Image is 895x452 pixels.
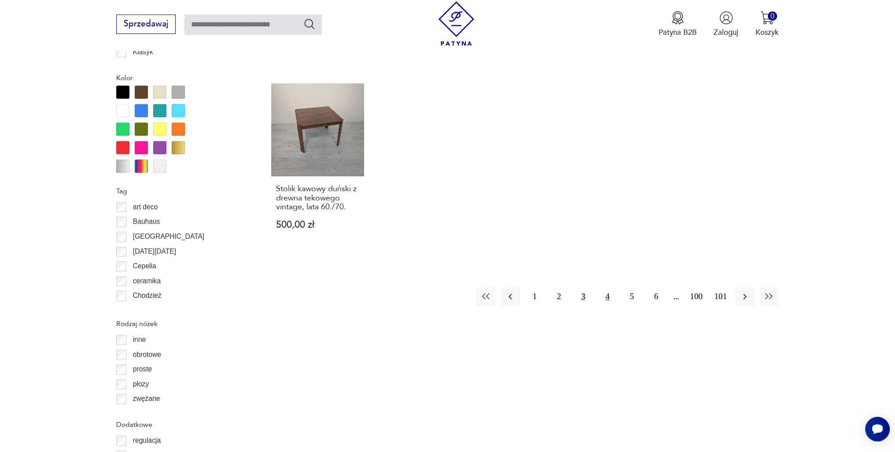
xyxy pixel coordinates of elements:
[116,21,176,28] a: Sprzedawaj
[116,185,246,197] p: Tag
[525,287,544,306] button: 1
[133,393,160,404] p: zwężane
[714,27,738,37] p: Zaloguj
[768,11,777,21] div: 0
[549,287,568,306] button: 2
[133,46,153,58] p: Klasyk
[116,15,176,34] button: Sprzedawaj
[133,201,158,213] p: art deco
[659,11,697,37] a: Ikona medaluPatyna B2B
[133,378,149,390] p: płozy
[271,83,364,250] a: Stolik kawowy duński z drewna tekowego vintage, lata 60./70.Stolik kawowy duński z drewna tekoweg...
[133,216,160,227] p: Bauhaus
[755,11,779,37] button: 0Koszyk
[133,275,161,287] p: ceramika
[276,185,360,211] h3: Stolik kawowy duński z drewna tekowego vintage, lata 60./70.
[133,231,204,242] p: [GEOGRAPHIC_DATA]
[711,287,730,306] button: 101
[133,334,146,345] p: inne
[133,305,159,316] p: Ćmielów
[598,287,617,306] button: 4
[574,287,593,306] button: 3
[133,260,156,272] p: Cepelia
[133,246,176,257] p: [DATE][DATE]
[434,1,479,46] img: Patyna - sklep z meblami i dekoracjami vintage
[133,435,161,446] p: regulacja
[760,11,774,25] img: Ikona koszyka
[671,11,685,25] img: Ikona medalu
[133,349,161,360] p: obrotowe
[303,18,316,30] button: Szukaj
[755,27,779,37] p: Koszyk
[116,419,246,430] p: Dodatkowe
[714,11,738,37] button: Zaloguj
[687,287,706,306] button: 100
[133,363,152,375] p: proste
[116,318,246,330] p: Rodzaj nóżek
[719,11,733,25] img: Ikonka użytkownika
[276,220,360,230] p: 500,00 zł
[133,290,162,301] p: Chodzież
[647,287,666,306] button: 6
[865,417,890,441] iframe: Smartsupp widget button
[622,287,641,306] button: 5
[659,11,697,37] button: Patyna B2B
[659,27,697,37] p: Patyna B2B
[116,72,246,84] p: Kolor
